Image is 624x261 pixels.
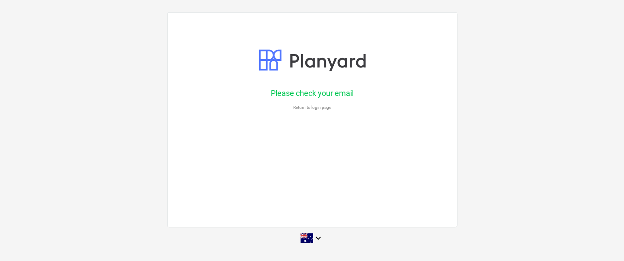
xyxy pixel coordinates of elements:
iframe: Chat Widget [581,220,624,261]
i: keyboard_arrow_down [313,233,323,243]
a: Return to login page [183,105,442,110]
p: Please check your email [187,88,437,99]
